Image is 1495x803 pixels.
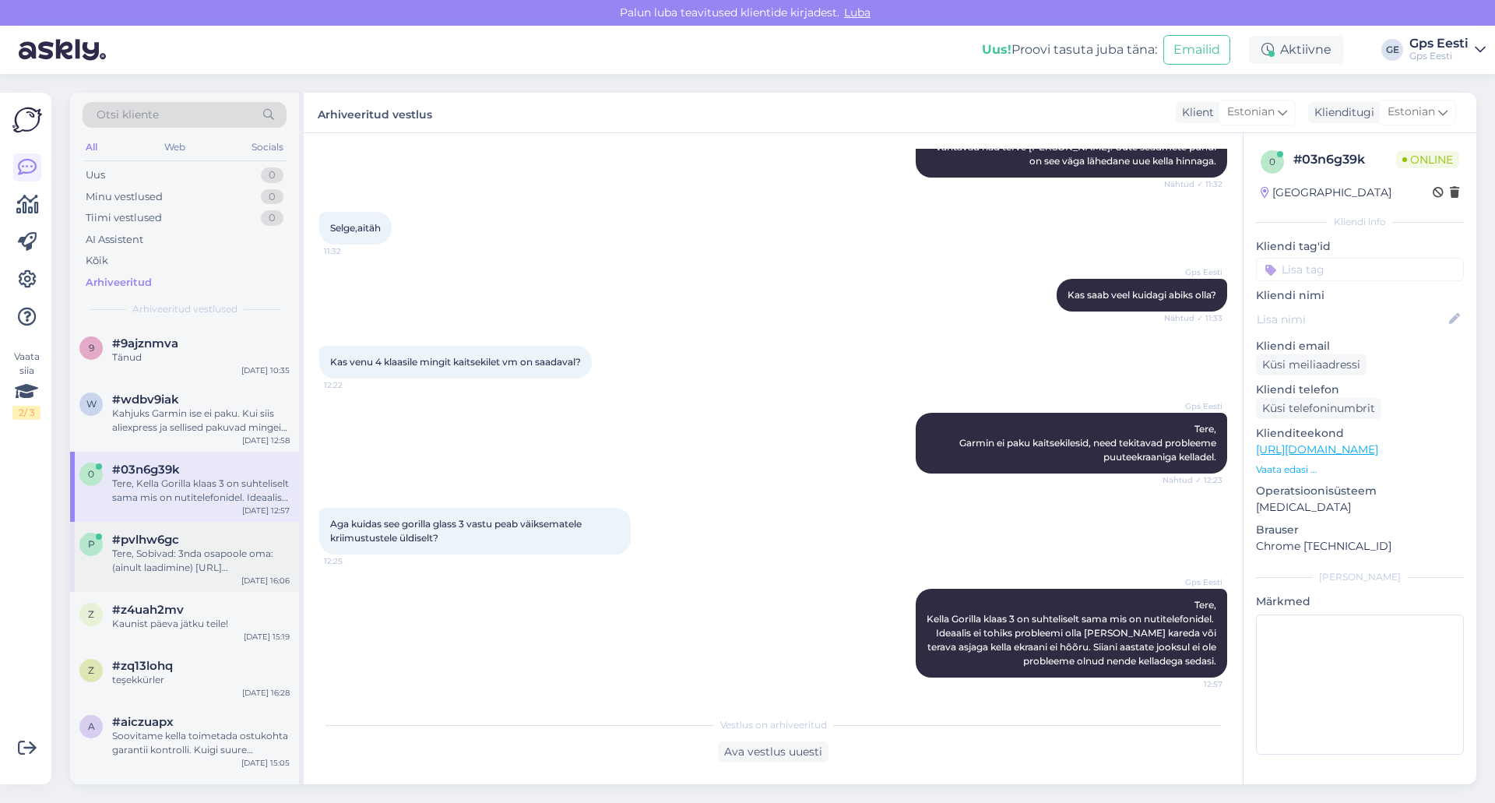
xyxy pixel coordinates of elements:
div: Proovi tasuta juba täna: [982,41,1157,59]
p: Märkmed [1256,593,1464,610]
span: Nähtud ✓ 11:33 [1164,312,1222,324]
p: Klienditeekond [1256,425,1464,442]
div: [DATE] 12:57 [242,505,290,516]
div: Klient [1176,104,1214,121]
span: 0 [88,468,94,480]
div: AI Assistent [86,232,143,248]
div: Gps Eesti [1409,37,1469,50]
span: Online [1396,151,1459,168]
div: [DATE] 16:06 [241,575,290,586]
span: #9ajznmva [112,336,178,350]
div: Gps Eesti [1409,50,1469,62]
span: p [88,538,95,550]
button: Emailid [1163,35,1230,65]
img: Askly Logo [12,105,42,135]
b: Uus! [982,42,1011,57]
div: [DATE] 16:28 [242,687,290,699]
div: [GEOGRAPHIC_DATA] [1261,185,1391,201]
p: Vaata edasi ... [1256,463,1464,477]
div: Kõik [86,253,108,269]
span: Selge,aitäh [330,222,381,234]
span: Gps Eesti [1164,576,1222,588]
input: Lisa nimi [1257,311,1446,328]
div: Küsi meiliaadressi [1256,354,1367,375]
div: Klienditugi [1308,104,1374,121]
div: Arhiveeritud [86,275,152,291]
p: Kliendi email [1256,338,1464,354]
div: GE [1381,39,1403,61]
p: Kliendi tag'id [1256,238,1464,255]
div: [DATE] 10:35 [241,365,290,376]
div: Kahjuks Garmin ise ei paku. Kui siis aliexpress ja sellised pakuvad mingeid lahendusi. [112,407,290,435]
div: Minu vestlused [86,189,163,205]
span: z [88,608,94,620]
span: Luba [839,5,875,19]
div: Soovitame kella toimetada ostukohta garantii kontrolli. Kuigi suure tõenäosusega on probleem tele... [112,729,290,757]
span: Aga kuidas see gorilla glass 3 vastu peab väiksematele kriimustustele üldiselt? [330,518,584,544]
div: teşekkürler [112,673,290,687]
span: 0 [1269,156,1275,167]
div: Socials [248,137,287,157]
span: Kas venu 4 klaasile mingit kaitsekilet vm on saadaval? [330,356,581,368]
a: [URL][DOMAIN_NAME] [1256,442,1378,456]
div: Tänud [112,350,290,365]
span: 9 [89,342,94,354]
span: #zq13lohq [112,659,173,673]
span: Gps Eesti [1164,266,1222,278]
div: [DATE] 12:58 [242,435,290,446]
div: Ava vestlus uuesti [718,741,828,762]
div: # 03n6g39k [1293,150,1396,169]
div: All [83,137,100,157]
div: 2 / 3 [12,406,40,420]
span: a [88,720,95,732]
div: Kliendi info [1256,215,1464,229]
div: Web [161,137,188,157]
p: Operatsioonisüsteem [1256,483,1464,499]
a: Gps EestiGps Eesti [1409,37,1486,62]
span: 12:57 [1164,678,1222,690]
p: Kliendi nimi [1256,287,1464,304]
span: w [86,398,97,410]
span: #wdbv9iak [112,393,179,407]
span: Tere, Kella Gorilla klaas 3 on suhteliselt sama mis on nutitelefonidel. Ideaalis ei tohiks proble... [927,599,1219,667]
div: [DATE] 15:19 [244,631,290,643]
span: Otsi kliente [97,107,159,123]
div: 0 [261,167,283,183]
div: 0 [261,210,283,226]
span: Kas saab veel kuidagi abiks olla? [1068,289,1216,301]
span: Gps Eesti [1164,400,1222,412]
p: Kliendi telefon [1256,382,1464,398]
p: Brauser [1256,522,1464,538]
span: Estonian [1227,104,1275,121]
p: [MEDICAL_DATA] [1256,499,1464,516]
span: Nähtud ✓ 12:23 [1163,474,1222,486]
span: #z4uah2mv [112,603,184,617]
div: Tere, Kella Gorilla klaas 3 on suhteliselt sama mis on nutitelefonidel. Ideaalis ei tohiks proble... [112,477,290,505]
span: #03n6g39k [112,463,180,477]
div: [PERSON_NAME] [1256,570,1464,584]
span: 12:22 [324,379,382,391]
div: Kaunist päeva jätku teile! [112,617,290,631]
span: z [88,664,94,676]
span: Nähtud ✓ 11:32 [1164,178,1222,190]
span: #pvlhw6gc [112,533,179,547]
input: Lisa tag [1256,258,1464,281]
div: Aktiivne [1249,36,1344,64]
div: [DATE] 15:05 [241,757,290,769]
div: Küsi telefoninumbrit [1256,398,1381,419]
span: 12:25 [324,555,382,567]
div: Tere, Sobivad: 3nda osapoole oma: (ainult laadimine) [URL][DOMAIN_NAME] Originaal (laadimine ja a... [112,547,290,575]
span: Arhiveeritud vestlused [132,302,237,316]
span: Tere, Garmin ei paku kaitsekilesid, need tekitavad probleeme puuteekraaniga kelladel. [959,423,1219,463]
span: Estonian [1388,104,1435,121]
div: Uus [86,167,105,183]
div: Vaata siia [12,350,40,420]
div: Tiimi vestlused [86,210,162,226]
div: 0 [261,189,283,205]
p: Chrome [TECHNICAL_ID] [1256,538,1464,555]
span: #aiczuapx [112,715,174,729]
span: 11:32 [324,245,382,257]
label: Arhiveeritud vestlus [318,102,432,123]
span: Vestlus on arhiveeritud [720,718,827,732]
